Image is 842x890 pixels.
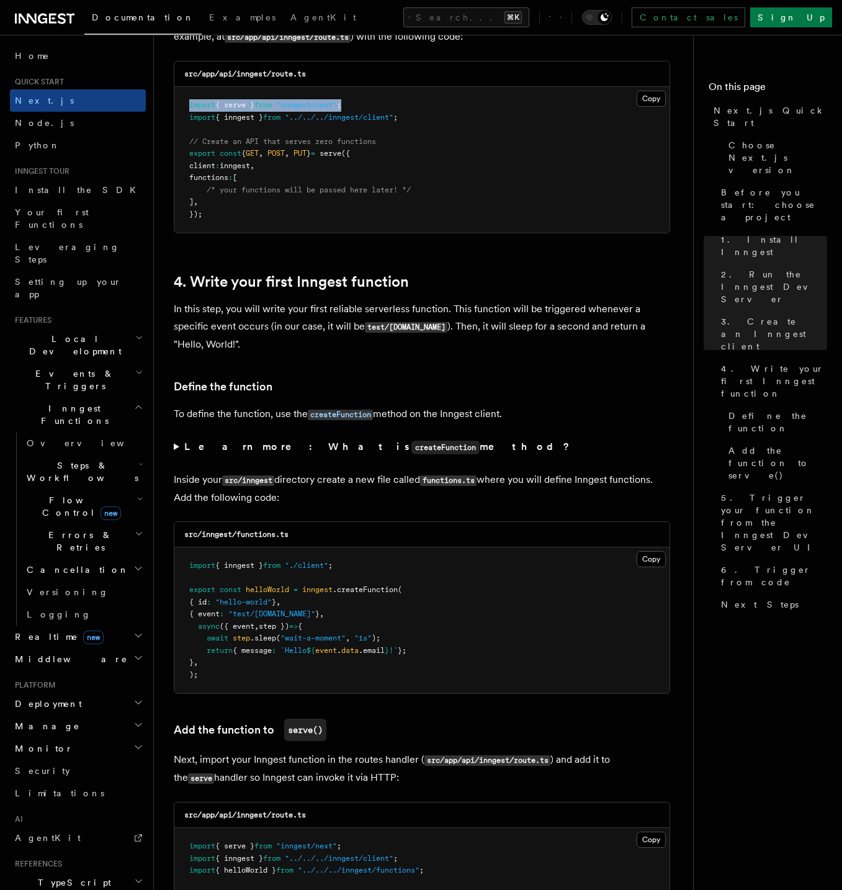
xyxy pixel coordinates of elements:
span: { [241,149,246,158]
span: ( [398,585,402,594]
span: Middleware [10,653,128,665]
a: Limitations [10,782,146,804]
span: Add the function to serve() [728,444,827,482]
span: : [228,173,233,182]
code: test/[DOMAIN_NAME] [365,322,447,333]
span: 3. Create an Inngest client [721,315,827,353]
code: functions.ts [420,475,477,486]
span: import [189,866,215,874]
span: import [189,842,215,850]
button: Middleware [10,648,146,670]
a: Next.js [10,89,146,112]
summary: Learn more: What iscreateFunctionmethod? [174,438,670,456]
code: createFunction [308,410,373,420]
span: Your first Functions [15,207,89,230]
button: Local Development [10,328,146,362]
span: = [293,585,298,594]
span: }; [398,646,406,655]
span: ; [337,101,341,109]
code: src/inngest/functions.ts [184,530,289,539]
span: // Create an API that serves zero functions [189,137,376,146]
span: "hello-world" [215,598,272,606]
button: Copy [637,832,666,848]
span: } [189,658,194,667]
span: await [207,634,228,642]
span: Inngest tour [10,166,69,176]
span: , [250,161,254,170]
span: Features [10,315,52,325]
span: Steps & Workflows [22,459,138,484]
button: Events & Triggers [10,362,146,397]
a: Home [10,45,146,67]
span: Overview [27,438,155,448]
span: Deployment [10,698,82,710]
code: src/app/api/inngest/route.ts [424,755,550,766]
span: PUT [293,149,307,158]
span: Examples [209,12,275,22]
strong: Learn more: What is method? [184,441,572,452]
span: } [315,609,320,618]
span: ; [328,561,333,570]
a: Documentation [84,4,202,35]
a: Before you start: choose a project [716,181,827,228]
a: Sign Up [750,7,832,27]
span: Manage [10,720,80,732]
span: ] [189,197,194,206]
button: Cancellation [22,559,146,581]
span: AgentKit [15,833,81,843]
span: : [207,598,211,606]
span: , [194,197,198,206]
span: , [346,634,350,642]
span: , [254,622,259,631]
button: Errors & Retries [22,524,146,559]
button: Steps & Workflows [22,454,146,489]
code: serve [188,773,214,784]
span: Events & Triggers [10,367,135,392]
span: Setting up your app [15,277,122,299]
span: { inngest } [215,561,263,570]
button: Copy [637,91,666,107]
span: POST [267,149,285,158]
span: : [272,646,276,655]
span: } [307,149,311,158]
span: ; [393,854,398,863]
a: 4. Write your first Inngest function [716,357,827,405]
a: Setting up your app [10,271,146,305]
span: "1s" [354,634,372,642]
button: Copy [637,551,666,567]
span: inngest [220,161,250,170]
span: Choose Next.js version [728,139,827,176]
span: { inngest } [215,113,263,122]
span: "test/[DOMAIN_NAME]" [228,609,315,618]
span: from [263,561,280,570]
span: [ [233,173,237,182]
span: { inngest } [215,854,263,863]
a: Security [10,760,146,782]
p: To define the function, use the method on the Inngest client. [174,405,670,423]
span: { message [233,646,272,655]
a: Next.js Quick Start [709,99,827,134]
button: Realtimenew [10,626,146,648]
span: Next.js [15,96,74,106]
a: AgentKit [10,827,146,849]
p: In this step, you will write your first reliable serverless function. This function will be trigg... [174,300,670,353]
a: 3. Create an Inngest client [716,310,827,357]
span: . [337,646,341,655]
span: AI [10,814,23,824]
span: "wait-a-moment" [280,634,346,642]
span: { helloWorld } [215,866,276,874]
a: 4. Write your first Inngest function [174,273,409,290]
span: step [233,634,250,642]
span: "../../../inngest/functions" [298,866,419,874]
a: Examples [202,4,283,34]
span: .createFunction [333,585,398,594]
span: Next Steps [721,598,799,611]
span: Install the SDK [15,185,143,195]
span: { serve } [215,101,254,109]
a: createFunction [308,408,373,420]
span: }); [189,210,202,218]
span: Platform [10,680,56,690]
code: serve() [284,719,326,741]
span: async [198,622,220,631]
a: Leveraging Steps [10,236,146,271]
